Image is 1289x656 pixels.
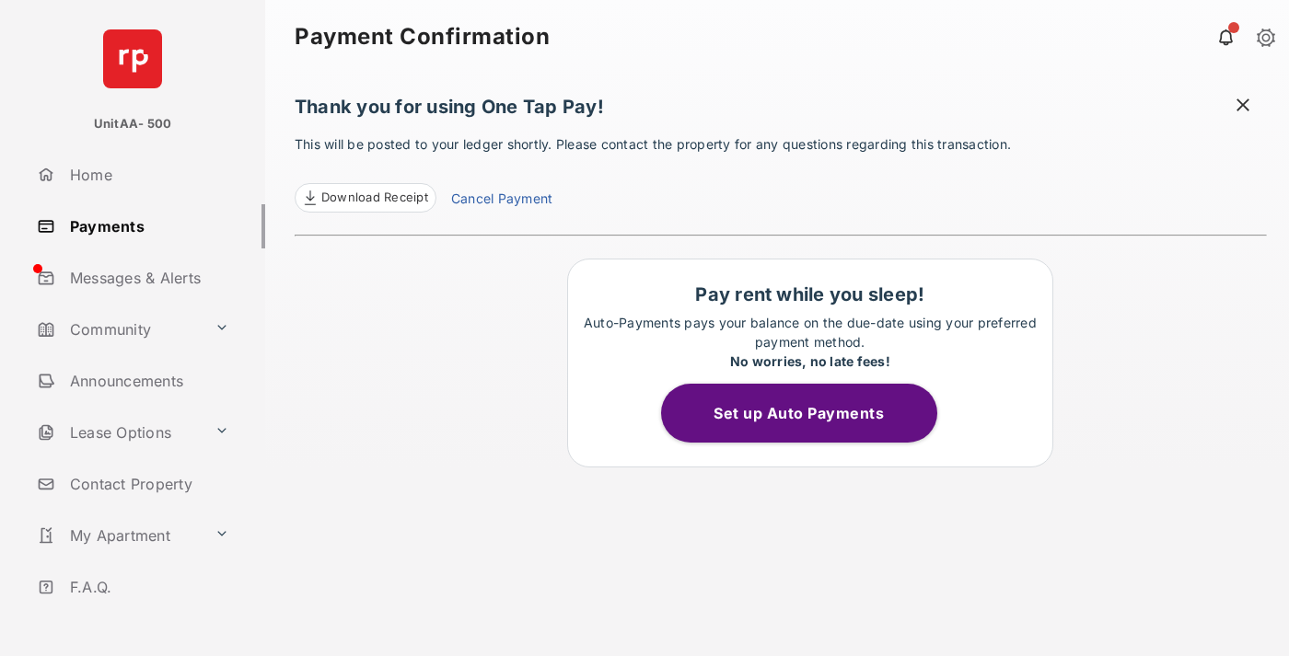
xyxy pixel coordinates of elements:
a: Community [29,307,207,351]
p: This will be posted to your ledger shortly. Please contact the property for any questions regardi... [295,134,1267,213]
a: Cancel Payment [451,189,552,213]
a: Download Receipt [295,183,436,213]
a: My Apartment [29,513,207,558]
a: Messages & Alerts [29,256,265,300]
img: svg+xml;base64,PHN2ZyB4bWxucz0iaHR0cDovL3d3dy53My5vcmcvMjAwMC9zdmciIHdpZHRoPSI2NCIgaGVpZ2h0PSI2NC... [103,29,162,88]
a: F.A.Q. [29,565,265,609]
h1: Pay rent while you sleep! [577,283,1043,305]
a: Contact Property [29,462,265,506]
a: Lease Options [29,410,207,455]
div: No worries, no late fees! [577,351,1043,371]
a: Announcements [29,359,265,403]
a: Home [29,153,265,197]
button: Set up Auto Payments [661,384,937,443]
a: Set up Auto Payments [661,404,959,422]
strong: Payment Confirmation [295,26,550,48]
a: Payments [29,204,265,248]
p: UnitAA- 500 [94,115,172,133]
h1: Thank you for using One Tap Pay! [295,96,1267,127]
span: Download Receipt [321,189,428,207]
p: Auto-Payments pays your balance on the due-date using your preferred payment method. [577,313,1043,371]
